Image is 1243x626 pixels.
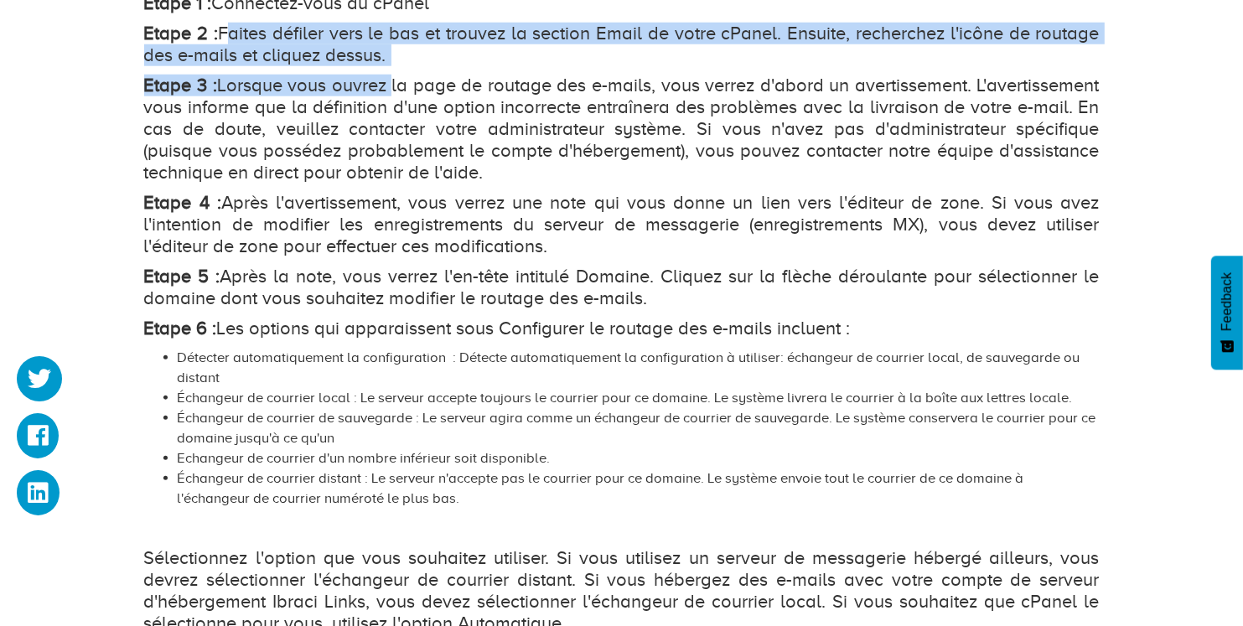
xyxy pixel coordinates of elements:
[898,368,1233,552] iframe: Drift Widget Chat Window
[144,266,220,287] strong: Etape 5 :
[178,388,1100,408] li: Échangeur de courrier local : Le serveur accepte toujours le courrier pour ce domaine. Le système...
[144,23,219,44] strong: Etape 2 :
[144,318,1100,339] p: Les options qui apparaissent sous Configurer le routage des e-mails incluent :
[178,348,1100,388] li: Détecter automatiquement la configuration : Détecte automatiquement la configuration à utiliser: ...
[1159,542,1223,606] iframe: Drift Widget Chat Controller
[144,192,1100,257] p: Après l'avertissement, vous verrez une note qui vous donne un lien vers l'éditeur de zone. Si vou...
[1220,272,1235,331] span: Feedback
[144,192,222,213] strong: Etape 4 :
[144,75,217,96] strong: Etape 3 :
[144,318,217,339] strong: Etape 6 :
[144,23,1100,66] p: Faites défiler vers le bas et trouvez la section Email de votre cPanel. Ensuite, recherchez l'icô...
[178,448,1100,468] li: Echangeur de courrier d'un nombre inférieur soit disponible.
[178,408,1100,448] li: Échangeur de courrier de sauvegarde : Le serveur agira comme un échangeur de courrier de sauvegar...
[144,75,1100,184] p: Lorsque vous ouvrez la page de routage des e-mails, vous verrez d'abord un avertissement. L'avert...
[144,266,1100,309] p: Après la note, vous verrez l'en-tête intitulé Domaine. Cliquez sur la flèche déroulante pour séle...
[178,468,1100,509] li: Échangeur de courrier distant : Le serveur n'accepte pas le courrier pour ce domaine. Le système ...
[1211,256,1243,370] button: Feedback - Afficher l’enquête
